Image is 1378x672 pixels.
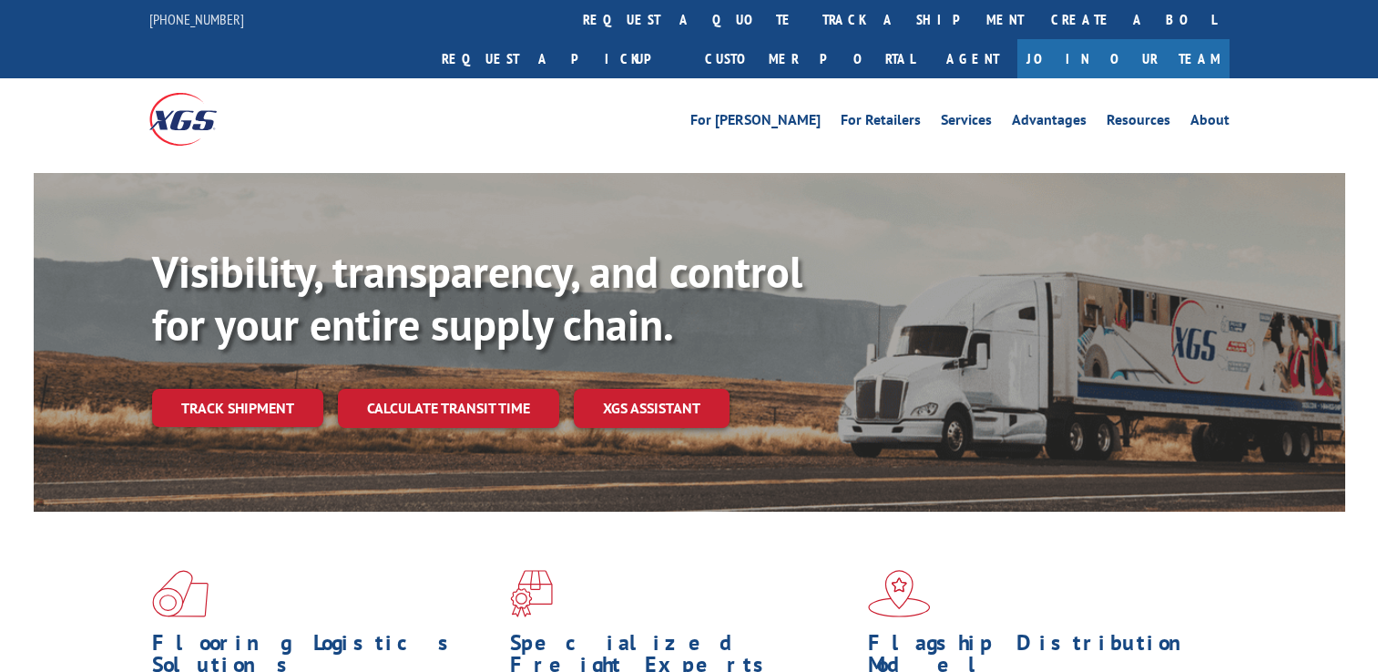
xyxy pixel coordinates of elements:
a: Resources [1107,113,1170,133]
a: XGS ASSISTANT [574,389,730,428]
a: Customer Portal [691,39,928,78]
a: Track shipment [152,389,323,427]
a: Services [941,113,992,133]
a: For Retailers [841,113,921,133]
a: For [PERSON_NAME] [690,113,821,133]
a: About [1190,113,1230,133]
b: Visibility, transparency, and control for your entire supply chain. [152,243,802,352]
a: Request a pickup [428,39,691,78]
img: xgs-icon-flagship-distribution-model-red [868,570,931,617]
img: xgs-icon-total-supply-chain-intelligence-red [152,570,209,617]
a: [PHONE_NUMBER] [149,10,244,28]
a: Agent [928,39,1017,78]
img: xgs-icon-focused-on-flooring-red [510,570,553,617]
a: Advantages [1012,113,1087,133]
a: Join Our Team [1017,39,1230,78]
a: Calculate transit time [338,389,559,428]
